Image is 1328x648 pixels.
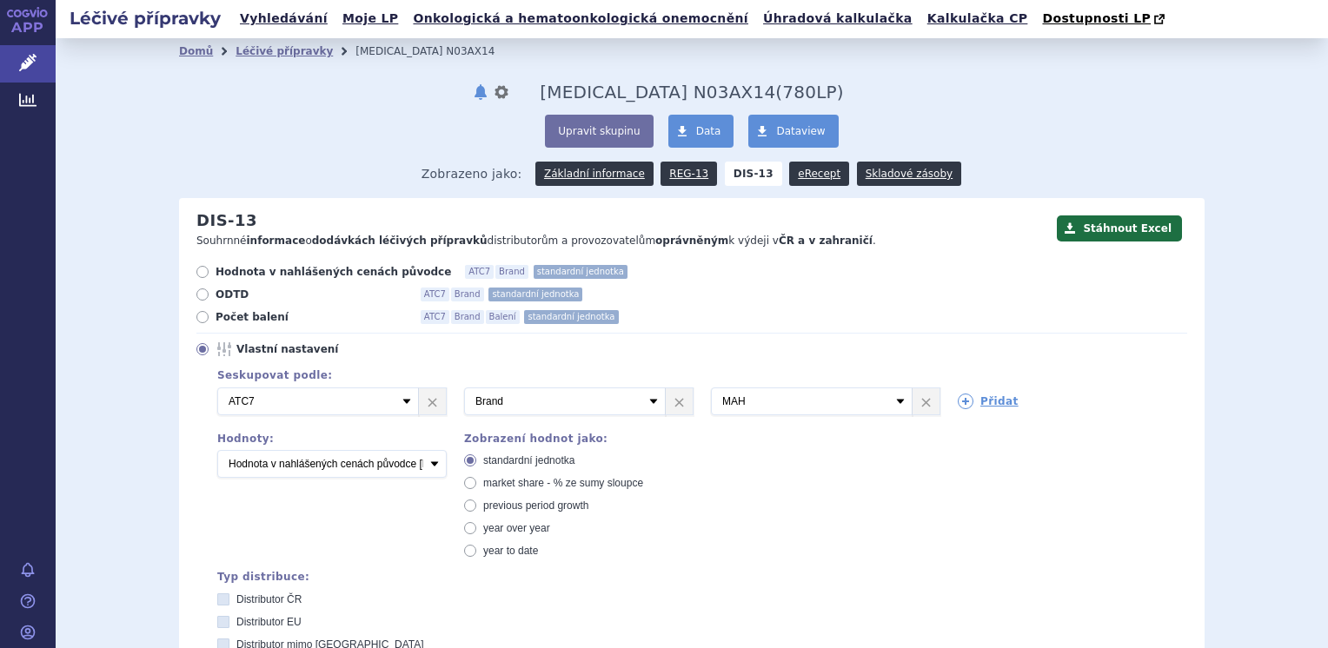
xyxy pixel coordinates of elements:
h2: Léčivé přípravky [56,6,235,30]
a: Dostupnosti LP [1037,7,1173,31]
a: Data [668,115,734,148]
span: Balení [486,310,520,324]
a: Základní informace [535,162,654,186]
a: Onkologická a hematoonkologická onemocnění [408,7,754,30]
button: nastavení [493,82,510,102]
span: Distributor EU [236,616,302,628]
a: Dataview [748,115,838,148]
a: Vyhledávání [235,7,333,30]
span: Brand [451,310,484,324]
strong: DIS-13 [725,162,782,186]
button: Stáhnout Excel [1057,215,1182,241]
span: Brand [451,288,484,301]
a: Přidat [958,393,1019,409]
div: Hodnoty: [217,433,447,445]
span: Data [696,125,721,137]
span: 780 [782,82,816,102]
a: × [666,388,693,414]
span: market share - % ze sumy sloupce [483,477,643,489]
button: Upravit skupinu [545,115,653,148]
a: × [913,388,940,414]
span: ( LP) [775,82,843,102]
a: eRecept [789,162,849,186]
a: × [419,388,446,414]
span: standardní jednotka [483,454,574,466]
span: standardní jednotka [488,288,582,301]
div: Seskupovat podle: [200,369,1187,381]
strong: ČR a v zahraničí [779,235,873,247]
span: ODTD [216,288,407,301]
span: ATC7 [465,265,494,279]
strong: informace [247,235,306,247]
a: REG-13 [661,162,717,186]
span: Distributor ČR [236,593,302,605]
li: Levetiracetam N03AX14 [355,38,517,64]
div: Typ distribuce: [217,571,1187,583]
span: Zobrazeno jako: [422,162,522,186]
span: standardní jednotka [534,265,627,279]
strong: dodávkách léčivých přípravků [312,235,488,247]
span: ATC7 [421,288,449,301]
span: Hodnota v nahlášených cenách původce [216,265,451,279]
span: year over year [483,522,550,534]
span: Dataview [776,125,825,137]
a: Moje LP [337,7,403,30]
a: Skladové zásoby [857,162,961,186]
div: 3 [200,387,1187,415]
span: Dostupnosti LP [1042,11,1151,25]
span: Brand [495,265,528,279]
button: notifikace [472,82,489,102]
a: Úhradová kalkulačka [758,7,918,30]
span: year to date [483,545,538,557]
h2: DIS-13 [196,211,257,230]
span: Počet balení [216,310,407,324]
a: Domů [179,45,213,57]
span: ATC7 [421,310,449,324]
span: Levetiracetam N03AX14 [540,82,775,102]
p: Souhrnné o distributorům a provozovatelům k výdeji v . [196,234,1048,248]
a: Léčivé přípravky [236,45,333,57]
span: standardní jednotka [524,310,618,324]
div: Zobrazení hodnot jako: [464,433,694,445]
strong: oprávněným [655,235,728,247]
span: Vlastní nastavení [236,342,428,356]
a: Kalkulačka CP [922,7,1033,30]
span: previous period growth [483,499,588,512]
